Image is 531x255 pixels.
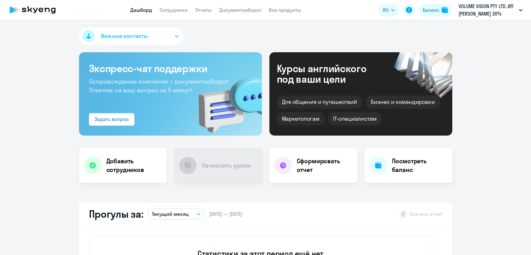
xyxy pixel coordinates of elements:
[160,7,188,13] a: Сотрудники
[277,63,383,84] div: Курсы английского под ваши цели
[419,4,452,16] button: Балансbalance
[89,208,143,220] h2: Прогулы за:
[106,157,162,174] h4: Добавить сотрудников
[455,2,526,17] button: VOLUME VISION PTY LTD, ИП [PERSON_NAME] 30%
[195,7,212,13] a: Отчеты
[269,7,301,13] a: Все продукты
[89,77,230,94] span: Сопровождение компании + документооборот. Ответим на ваш вопрос за 5 минут!
[101,32,148,40] span: Важные контакты
[459,2,516,17] p: VOLUME VISION PTY LTD, ИП [PERSON_NAME] 30%
[379,4,399,16] button: RU
[202,161,251,170] h4: Начислить уроки
[442,7,448,13] img: balance
[89,113,134,126] button: Задать вопрос
[95,115,129,123] div: Задать вопрос
[189,66,262,136] img: bg-img
[152,210,189,218] p: Текущий месяц
[130,7,152,13] a: Дашборд
[148,208,204,220] button: Текущий месяц
[79,27,184,45] button: Важные контакты
[383,6,389,14] span: RU
[277,112,324,125] div: Маркетологам
[209,211,242,217] span: [DATE] — [DATE]
[89,62,252,75] h3: Экспресс-чат поддержки
[423,6,439,14] div: Баланс
[328,112,382,125] div: IT-специалистам
[297,157,352,174] h4: Сформировать отчет
[219,7,261,13] a: Документооборот
[277,95,362,109] div: Для общения и путешествий
[392,157,447,174] h4: Посмотреть баланс
[366,95,440,109] div: Бизнес и командировки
